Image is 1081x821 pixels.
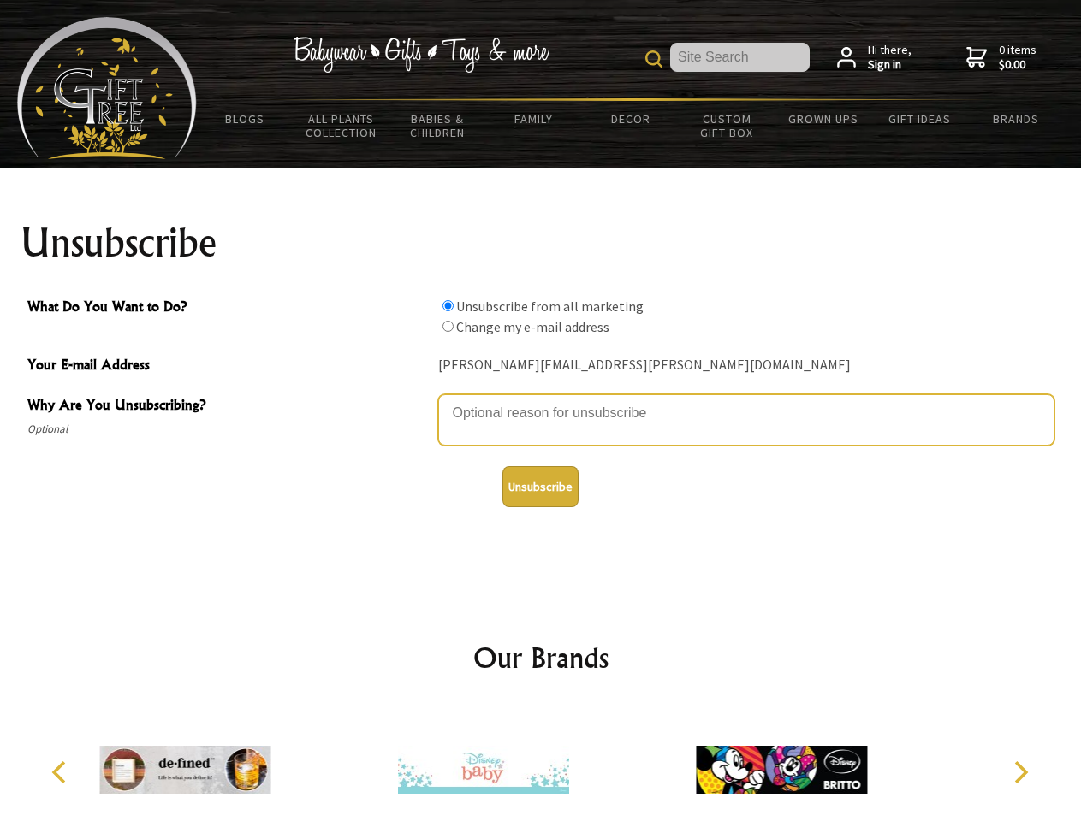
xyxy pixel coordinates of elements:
[438,394,1054,446] textarea: Why Are You Unsubscribing?
[582,101,679,137] a: Decor
[43,753,80,791] button: Previous
[442,321,454,332] input: What Do You Want to Do?
[442,300,454,311] input: What Do You Want to Do?
[389,101,486,151] a: Babies & Children
[27,419,430,440] span: Optional
[775,101,871,137] a: Grown Ups
[27,296,430,321] span: What Do You Want to Do?
[294,101,390,151] a: All Plants Collection
[645,50,662,68] img: product search
[456,298,644,315] label: Unsubscribe from all marketing
[27,354,430,379] span: Your E-mail Address
[197,101,294,137] a: BLOGS
[966,43,1036,73] a: 0 items$0.00
[999,57,1036,73] strong: $0.00
[679,101,775,151] a: Custom Gift Box
[34,637,1048,678] h2: Our Brands
[868,43,912,73] span: Hi there,
[456,318,609,335] label: Change my e-mail address
[871,101,968,137] a: Gift Ideas
[1001,753,1039,791] button: Next
[17,17,197,159] img: Babyware - Gifts - Toys and more...
[486,101,583,137] a: Family
[999,42,1036,73] span: 0 items
[438,352,1054,379] div: [PERSON_NAME][EMAIL_ADDRESS][PERSON_NAME][DOMAIN_NAME]
[670,43,810,72] input: Site Search
[27,394,430,419] span: Why Are You Unsubscribing?
[837,43,912,73] a: Hi there,Sign in
[21,222,1061,263] h1: Unsubscribe
[502,466,579,507] button: Unsubscribe
[968,101,1065,137] a: Brands
[868,57,912,73] strong: Sign in
[293,37,549,73] img: Babywear - Gifts - Toys & more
